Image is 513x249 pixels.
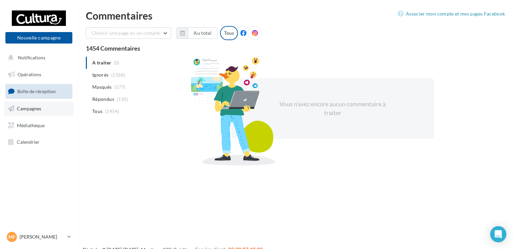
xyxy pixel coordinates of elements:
a: Calendrier [4,135,74,149]
button: Nouvelle campagne [5,32,72,44]
span: Choisir une page ou un compte [92,30,160,36]
span: (1454) [105,109,119,114]
span: Médiathèque [17,122,45,128]
a: MF [PERSON_NAME] [5,230,72,243]
span: (177) [114,84,126,90]
button: Choisir une page ou un compte [86,27,171,39]
p: [PERSON_NAME] [20,233,65,240]
div: 1454 Commentaires [86,45,505,51]
a: Associer mon compte et mes pages Facebook [398,10,505,18]
span: Boîte de réception [17,88,56,94]
button: Au total [188,27,217,39]
button: Notifications [4,51,71,65]
a: Boîte de réception [4,84,74,99]
span: Répondus [92,96,114,103]
div: Vous n'avez encore aucun commentaire à traiter [274,100,391,117]
span: Opérations [18,72,41,77]
span: Masqués [92,84,112,90]
span: MF [8,233,16,240]
div: Commentaires [86,10,505,21]
div: Tous [220,26,238,40]
span: Calendrier [17,139,40,145]
span: Notifications [18,55,45,60]
span: (1168) [111,72,125,78]
a: Médiathèque [4,118,74,133]
a: Campagnes [4,102,74,116]
button: Au total [176,27,217,39]
span: (110) [117,96,128,102]
span: Ignorés [92,72,108,78]
span: Campagnes [17,106,41,111]
span: Tous [92,108,102,115]
a: Opérations [4,67,74,82]
div: Open Intercom Messenger [490,226,506,242]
